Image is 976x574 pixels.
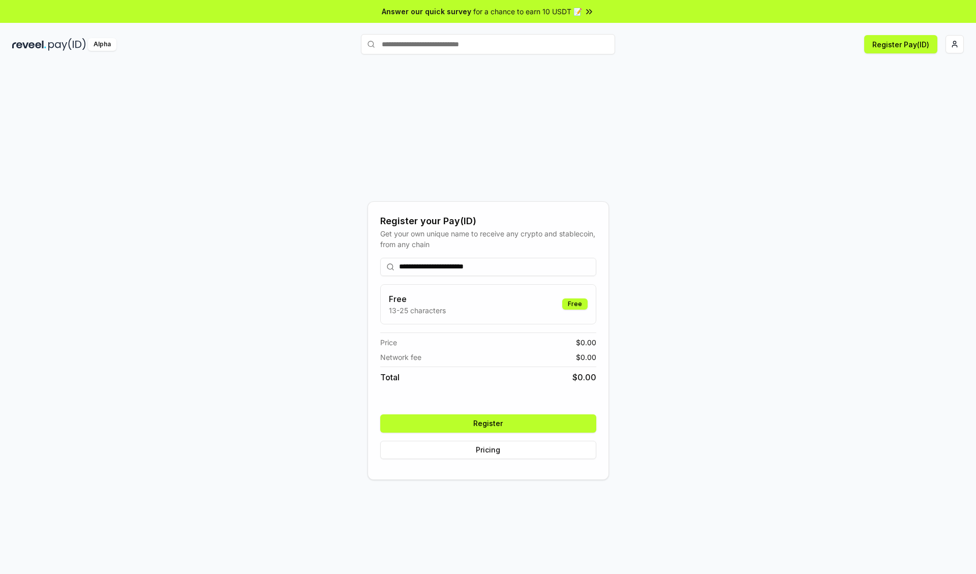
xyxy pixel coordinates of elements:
[380,352,421,362] span: Network fee
[572,371,596,383] span: $ 0.00
[473,6,582,17] span: for a chance to earn 10 USDT 📝
[389,305,446,316] p: 13-25 characters
[380,441,596,459] button: Pricing
[382,6,471,17] span: Answer our quick survey
[864,35,937,53] button: Register Pay(ID)
[380,371,400,383] span: Total
[88,38,116,51] div: Alpha
[380,214,596,228] div: Register your Pay(ID)
[380,337,397,348] span: Price
[12,38,46,51] img: reveel_dark
[562,298,588,310] div: Free
[576,337,596,348] span: $ 0.00
[380,414,596,433] button: Register
[389,293,446,305] h3: Free
[576,352,596,362] span: $ 0.00
[380,228,596,250] div: Get your own unique name to receive any crypto and stablecoin, from any chain
[48,38,86,51] img: pay_id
